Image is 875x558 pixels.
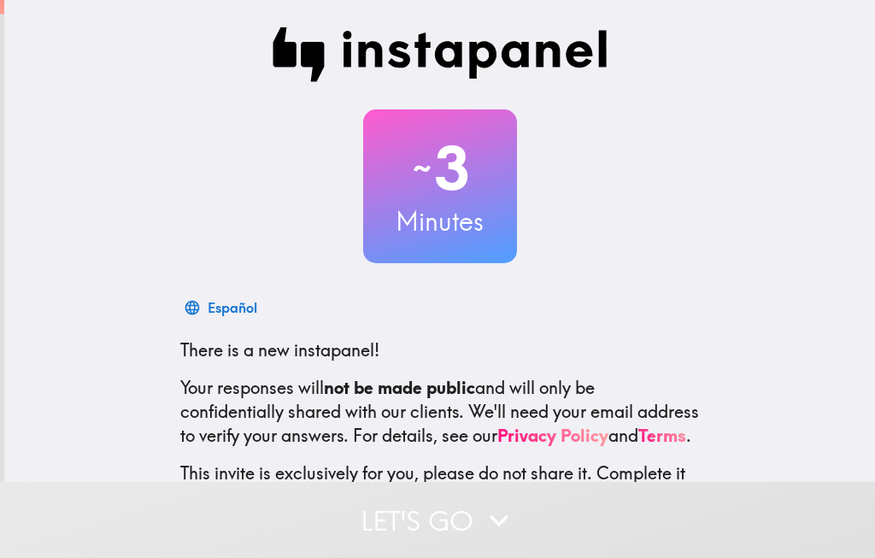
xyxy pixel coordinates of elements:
[180,291,264,325] button: Español
[208,296,257,320] div: Español
[273,27,608,82] img: Instapanel
[180,461,700,509] p: This invite is exclusively for you, please do not share it. Complete it soon because spots are li...
[180,376,700,448] p: Your responses will and will only be confidentially shared with our clients. We'll need your emai...
[324,377,475,398] b: not be made public
[638,425,686,446] a: Terms
[363,203,517,239] h3: Minutes
[410,143,434,194] span: ~
[363,133,517,203] h2: 3
[180,339,379,361] span: There is a new instapanel!
[497,425,608,446] a: Privacy Policy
